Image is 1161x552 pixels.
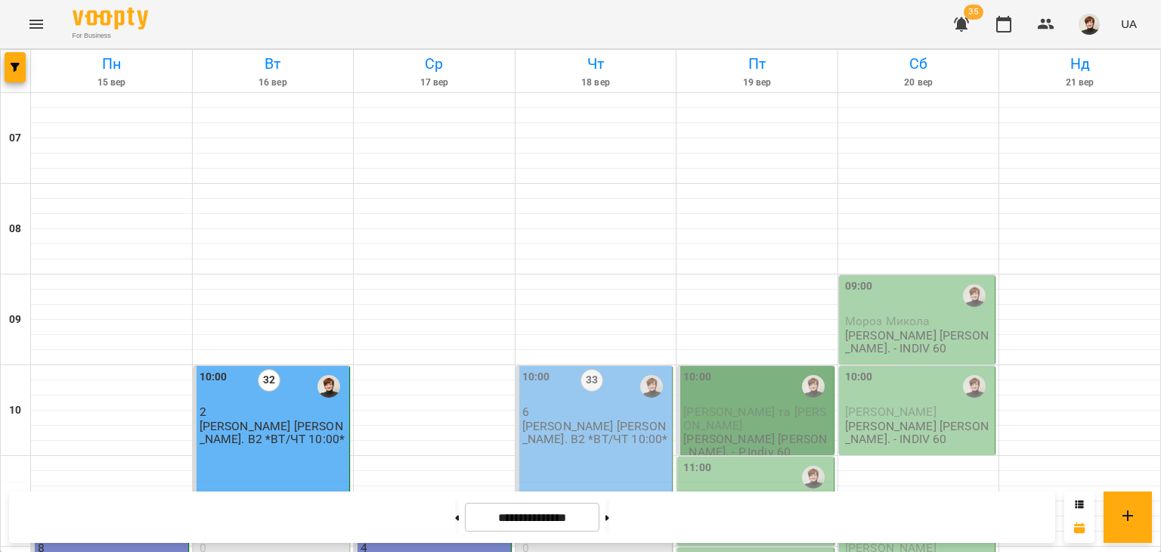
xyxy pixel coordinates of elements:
[841,76,997,90] h6: 20 вер
[522,369,550,386] label: 10:00
[1079,14,1100,35] img: 630b37527edfe3e1374affafc9221cc6.jpg
[522,405,670,418] p: 6
[356,52,512,76] h6: Ср
[73,31,148,41] span: For Business
[845,405,937,419] span: [PERSON_NAME]
[964,5,983,20] span: 35
[258,369,280,392] label: 32
[200,420,347,446] p: [PERSON_NAME] [PERSON_NAME]. В2 *ВТ/ЧТ 10:00*
[317,375,340,398] img: Кухно Ірина
[518,76,674,90] h6: 18 вер
[845,420,992,446] p: [PERSON_NAME] [PERSON_NAME]. - INDIV 60
[9,312,21,328] h6: 09
[683,369,711,386] label: 10:00
[679,76,835,90] h6: 19 вер
[683,460,711,476] label: 11:00
[33,52,190,76] h6: Пн
[1115,10,1143,38] button: UA
[9,221,21,237] h6: 08
[73,8,148,29] img: Voopty Logo
[195,52,351,76] h6: Вт
[841,52,997,76] h6: Сб
[522,420,670,446] p: [PERSON_NAME] [PERSON_NAME]. В2 *ВТ/ЧТ 10:00*
[963,375,986,398] img: Кухно Ірина
[1121,16,1137,32] span: UA
[640,375,663,398] img: Кухно Ірина
[683,405,826,432] span: [PERSON_NAME] та [PERSON_NAME]
[18,6,54,42] button: Menu
[845,329,992,355] p: [PERSON_NAME] [PERSON_NAME]. - INDIV 60
[580,369,603,392] label: 33
[9,130,21,147] h6: 07
[518,52,674,76] h6: Чт
[845,369,873,386] label: 10:00
[1002,76,1158,90] h6: 21 вер
[802,375,825,398] img: Кухно Ірина
[963,284,986,307] img: Кухно Ірина
[679,52,835,76] h6: Пт
[33,76,190,90] h6: 15 вер
[200,369,228,386] label: 10:00
[200,405,347,418] p: 2
[1002,52,1158,76] h6: Нд
[845,278,873,295] label: 09:00
[845,314,930,328] span: Мороз Микола
[356,76,512,90] h6: 17 вер
[195,76,351,90] h6: 16 вер
[683,433,831,459] p: [PERSON_NAME] [PERSON_NAME]. - P.Indiv 60
[9,402,21,419] h6: 10
[802,466,825,488] img: Кухно Ірина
